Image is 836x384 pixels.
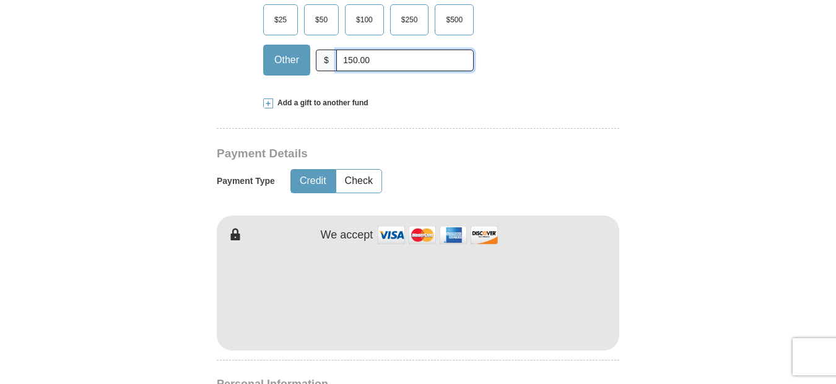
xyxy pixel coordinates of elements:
button: Check [336,170,381,193]
span: $100 [350,11,379,29]
input: Other Amount [336,50,474,71]
h4: We accept [321,229,373,242]
img: credit cards accepted [376,222,500,248]
h3: Payment Details [217,147,533,161]
span: Add a gift to another fund [273,98,368,108]
button: Credit [291,170,335,193]
span: $ [316,50,337,71]
span: $50 [309,11,334,29]
span: Other [268,51,305,69]
h5: Payment Type [217,176,275,186]
span: $500 [440,11,469,29]
span: $250 [395,11,424,29]
span: $25 [268,11,293,29]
